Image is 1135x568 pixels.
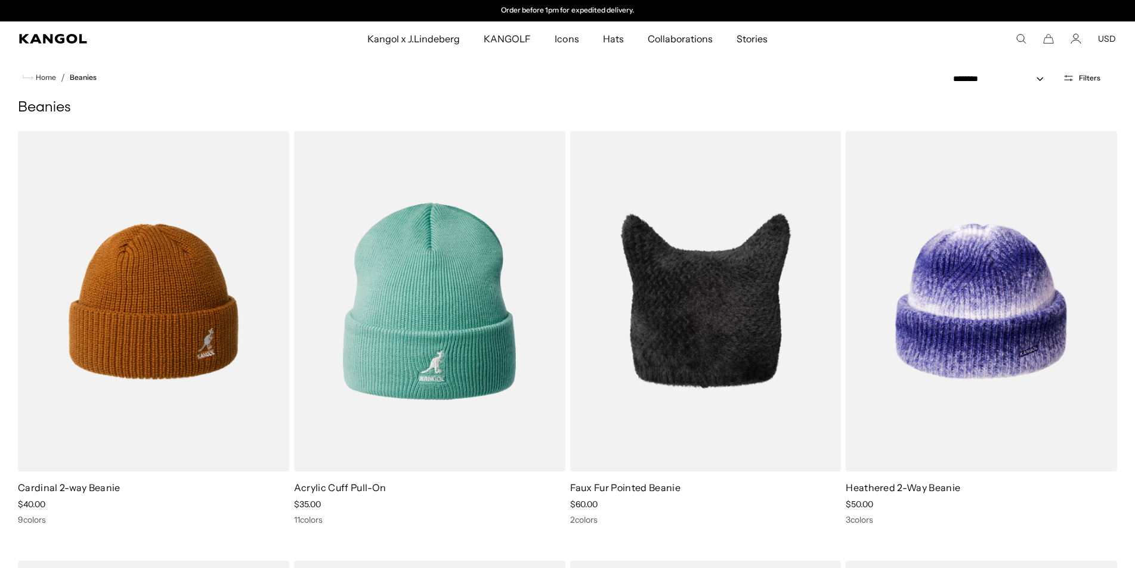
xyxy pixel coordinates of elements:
a: Home [23,72,56,83]
img: Faux Fur Pointed Beanie [570,131,842,471]
a: Icons [543,21,590,56]
div: Announcement [445,6,691,15]
a: Cardinal 2-way Beanie [18,482,120,493]
button: Cart [1043,33,1054,44]
slideshow-component: Announcement bar [445,6,691,15]
a: Kangol [19,34,243,44]
span: Icons [555,21,579,56]
div: 2 of 2 [445,6,691,15]
span: Kangol x J.Lindeberg [367,21,460,56]
span: Stories [737,21,768,56]
p: Order before 1pm for expedited delivery. [501,6,634,15]
span: $50.00 [846,499,873,510]
a: Kangol x J.Lindeberg [355,21,472,56]
span: $60.00 [570,499,598,510]
a: Heathered 2-Way Beanie [846,482,960,493]
span: Filters [1079,74,1100,82]
img: Cardinal 2-way Beanie [18,131,289,471]
div: 11 colors [294,514,565,525]
button: USD [1098,33,1116,44]
a: Beanies [70,73,97,82]
a: Stories [725,21,780,56]
div: 3 colors [846,514,1117,525]
a: Acrylic Cuff Pull-On [294,482,386,493]
div: 9 colors [18,514,289,525]
summary: Search here [1016,33,1026,44]
img: Heathered 2-Way Beanie [846,131,1117,471]
a: Hats [591,21,636,56]
div: 2 colors [570,514,842,525]
img: Acrylic Cuff Pull-On [294,131,565,471]
span: Home [33,73,56,82]
span: $40.00 [18,499,45,510]
span: $35.00 [294,499,321,510]
span: Collaborations [648,21,713,56]
span: KANGOLF [484,21,531,56]
li: / [56,70,65,85]
a: Account [1071,33,1081,44]
a: KANGOLF [472,21,543,56]
select: Sort by: Featured [948,73,1056,85]
a: Faux Fur Pointed Beanie [570,482,681,493]
a: Collaborations [636,21,725,56]
span: Hats [603,21,624,56]
button: Open filters [1056,73,1108,83]
h1: Beanies [18,99,1117,117]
